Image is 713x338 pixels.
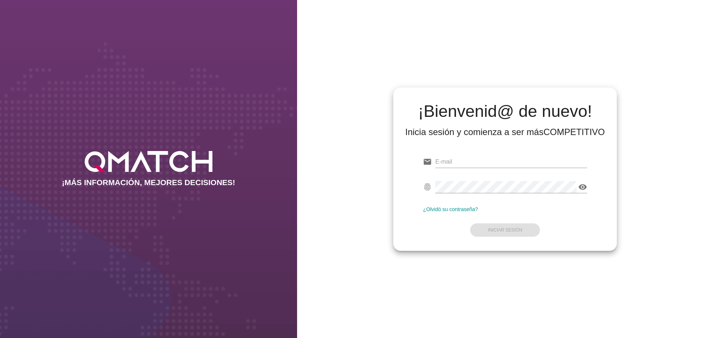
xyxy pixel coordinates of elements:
[405,126,605,138] div: Inicia sesión y comienza a ser más
[405,102,605,120] h2: ¡Bienvenid@ de nuevo!
[578,183,587,191] i: visibility
[543,127,605,137] strong: COMPETITIVO
[423,183,432,191] i: fingerprint
[62,178,235,187] h2: ¡MÁS INFORMACIÓN, MEJORES DECISIONES!
[435,156,587,168] input: E-mail
[423,157,432,166] i: email
[423,206,478,212] a: ¿Olvidó su contraseña?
